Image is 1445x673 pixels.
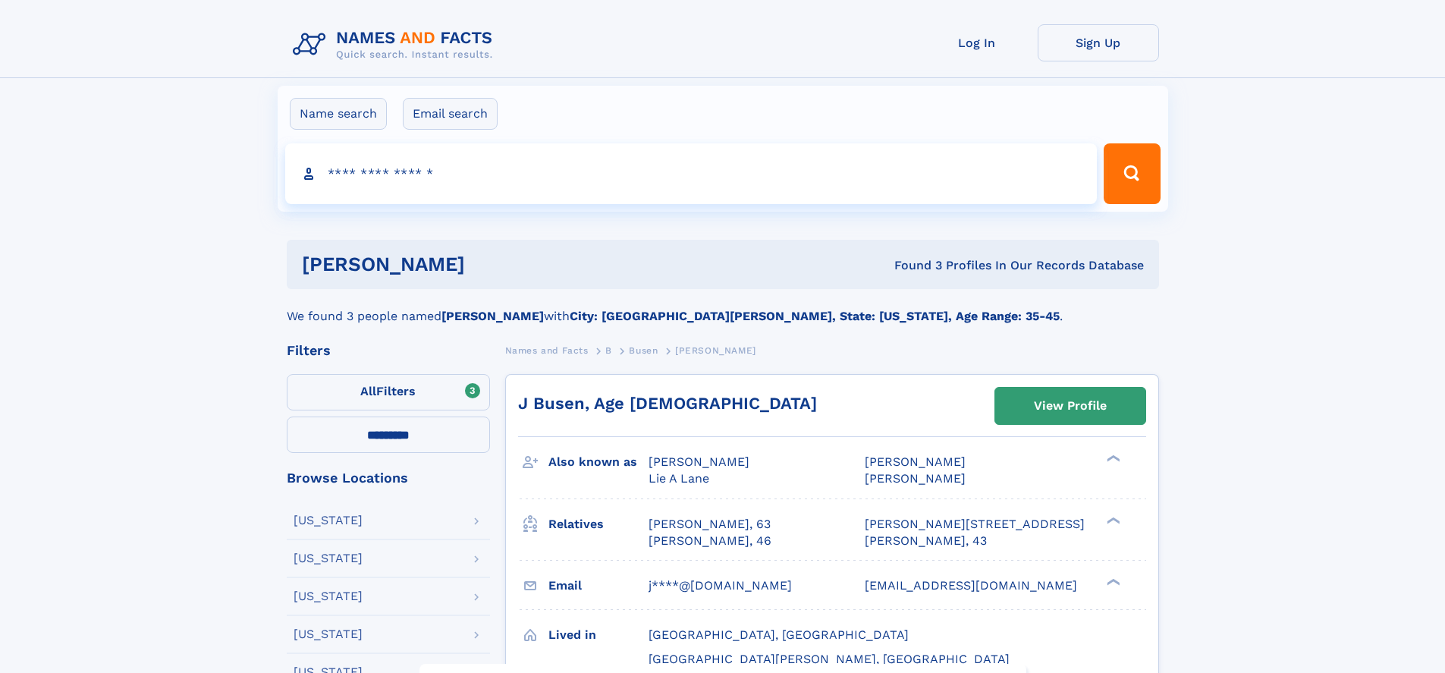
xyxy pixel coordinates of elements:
[548,449,649,475] h3: Also known as
[649,533,771,549] a: [PERSON_NAME], 46
[294,514,363,527] div: [US_STATE]
[649,627,909,642] span: [GEOGRAPHIC_DATA], [GEOGRAPHIC_DATA]
[441,309,544,323] b: [PERSON_NAME]
[1034,388,1107,423] div: View Profile
[505,341,589,360] a: Names and Facts
[1103,454,1121,464] div: ❯
[629,341,658,360] a: Busen
[287,344,490,357] div: Filters
[287,24,505,65] img: Logo Names and Facts
[548,573,649,599] h3: Email
[548,622,649,648] h3: Lived in
[1104,143,1160,204] button: Search Button
[1103,577,1121,587] div: ❯
[294,552,363,565] div: [US_STATE]
[287,289,1159,325] div: We found 3 people named with .
[570,309,1060,323] b: City: [GEOGRAPHIC_DATA][PERSON_NAME], State: [US_STATE], Age Range: 35-45
[302,255,680,274] h1: [PERSON_NAME]
[605,345,612,356] span: B
[649,516,771,533] a: [PERSON_NAME], 63
[995,388,1145,424] a: View Profile
[916,24,1038,61] a: Log In
[1038,24,1159,61] a: Sign Up
[865,578,1077,593] span: [EMAIL_ADDRESS][DOMAIN_NAME]
[865,471,966,486] span: [PERSON_NAME]
[285,143,1098,204] input: search input
[360,384,376,398] span: All
[287,471,490,485] div: Browse Locations
[287,374,490,410] label: Filters
[865,454,966,469] span: [PERSON_NAME]
[403,98,498,130] label: Email search
[680,257,1144,274] div: Found 3 Profiles In Our Records Database
[1103,515,1121,525] div: ❯
[290,98,387,130] label: Name search
[605,341,612,360] a: B
[675,345,756,356] span: [PERSON_NAME]
[649,471,709,486] span: Lie A Lane
[865,516,1085,533] a: [PERSON_NAME][STREET_ADDRESS]
[518,394,817,413] a: J Busen, Age [DEMOGRAPHIC_DATA]
[548,511,649,537] h3: Relatives
[294,590,363,602] div: [US_STATE]
[649,652,1010,666] span: [GEOGRAPHIC_DATA][PERSON_NAME], [GEOGRAPHIC_DATA]
[865,533,987,549] a: [PERSON_NAME], 43
[629,345,658,356] span: Busen
[294,628,363,640] div: [US_STATE]
[649,454,749,469] span: [PERSON_NAME]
